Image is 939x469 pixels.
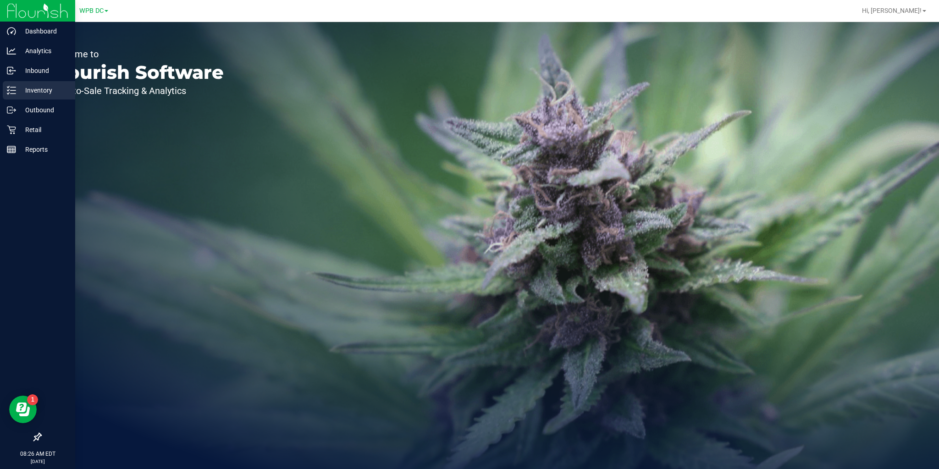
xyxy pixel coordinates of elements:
span: Hi, [PERSON_NAME]! [862,7,922,14]
p: Flourish Software [50,63,224,82]
p: Inbound [16,65,71,76]
inline-svg: Inventory [7,86,16,95]
inline-svg: Analytics [7,46,16,55]
p: Reports [16,144,71,155]
p: Seed-to-Sale Tracking & Analytics [50,86,224,95]
inline-svg: Dashboard [7,27,16,36]
span: WPB DC [79,7,104,15]
p: Retail [16,124,71,135]
p: 08:26 AM EDT [4,450,71,458]
p: Inventory [16,85,71,96]
inline-svg: Inbound [7,66,16,75]
iframe: Resource center unread badge [27,394,38,405]
inline-svg: Retail [7,125,16,134]
iframe: Resource center [9,396,37,423]
p: Outbound [16,105,71,116]
p: [DATE] [4,458,71,465]
p: Welcome to [50,50,224,59]
p: Analytics [16,45,71,56]
p: Dashboard [16,26,71,37]
inline-svg: Reports [7,145,16,154]
inline-svg: Outbound [7,105,16,115]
